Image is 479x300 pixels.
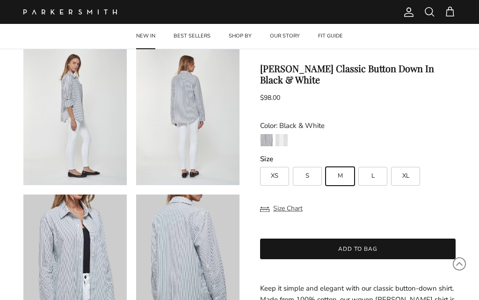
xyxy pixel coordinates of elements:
[399,7,414,18] a: Account
[260,63,456,85] h1: [PERSON_NAME] Classic Button Down In Black & White
[260,200,303,217] button: Size Chart
[260,120,456,131] div: Color: Black & White
[260,134,273,150] a: Black & White
[260,239,456,259] button: Add to bag
[261,134,273,146] img: Black & White
[276,134,288,146] img: White
[23,9,117,15] img: Parker Smith
[310,24,351,49] a: FIT GUIDE
[261,24,308,49] a: OUR STORY
[338,173,343,179] span: M
[260,93,280,102] span: $98.00
[271,173,278,179] span: XS
[275,134,288,150] a: White
[371,173,375,179] span: L
[165,24,219,49] a: BEST SELLERS
[452,257,466,271] svg: Scroll to Top
[260,154,273,164] legend: Size
[128,24,164,49] a: NEW IN
[220,24,260,49] a: SHOP BY
[402,173,409,179] span: XL
[305,173,309,179] span: S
